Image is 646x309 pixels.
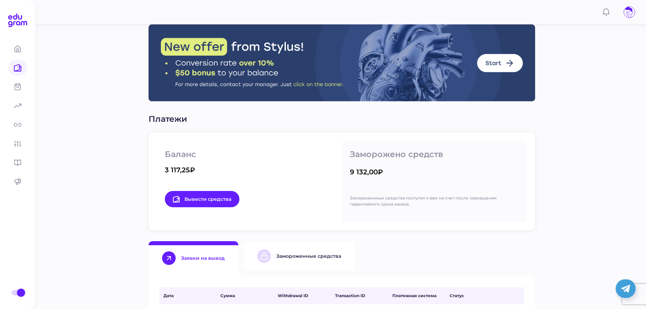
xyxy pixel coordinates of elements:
p: Замороженные средства поступят к вам на счет после завершения гарантийного срока заказа. [350,195,519,207]
span: Transaction ID [335,293,388,299]
p: Баланс [165,149,334,160]
span: Статус [450,293,524,299]
button: Замороженные средства [244,241,355,271]
div: 9 132,00₽ [350,167,383,177]
p: Заморожено средств [350,149,519,160]
span: Дата [163,293,217,299]
img: Stylus Banner [149,24,535,101]
p: Платежи [149,114,535,124]
button: Заявки на вывод [149,241,238,271]
div: 3 117,25₽ [165,165,195,175]
span: Withdrawal ID [278,293,331,299]
a: Вывести средства [165,191,239,207]
div: Замороженные средства [276,253,341,259]
span: Вывести средства [173,196,231,202]
div: Заявки на вывод [181,255,225,261]
span: Платежная система [392,293,446,299]
span: Сумма [220,293,274,299]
